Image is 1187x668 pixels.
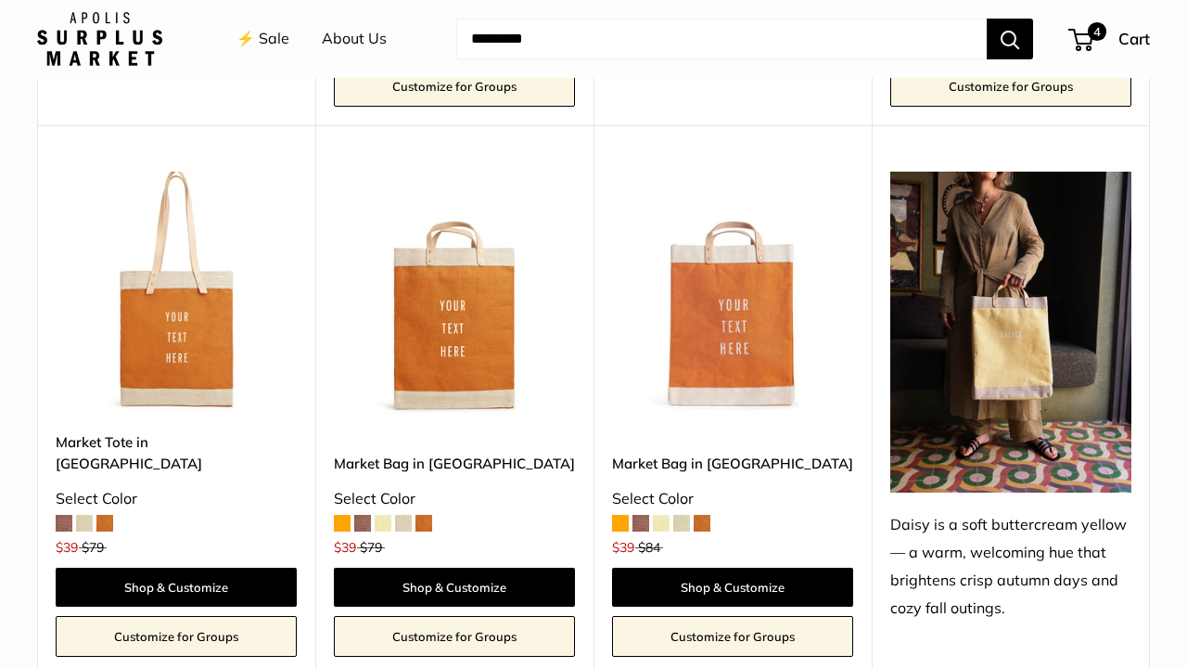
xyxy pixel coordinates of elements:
img: Market Tote in Cognac [56,172,297,413]
a: Customize for Groups [334,66,575,107]
span: $84 [638,539,660,556]
a: About Us [322,25,387,53]
a: Customize for Groups [56,616,297,657]
a: Shop & Customize [56,568,297,607]
span: 4 [1088,22,1106,41]
div: Daisy is a soft buttercream yellow — a warm, welcoming hue that brightens crisp autumn days and c... [890,511,1131,623]
a: Shop & Customize [612,568,853,607]
input: Search... [456,19,987,59]
a: description_Make it yours with custom, printed text.Market Bag in Citrus [612,172,853,413]
span: $79 [82,539,104,556]
a: 4 Cart [1070,24,1150,54]
span: Cart [1118,29,1150,48]
a: Customize for Groups [334,616,575,657]
a: Market Bag in [GEOGRAPHIC_DATA] [334,453,575,474]
a: Market Bag in [GEOGRAPHIC_DATA] [612,453,853,474]
img: Apolis: Surplus Market [37,12,162,66]
span: $39 [612,539,634,556]
a: Market Bag in CognacMarket Bag in Cognac [334,172,575,413]
a: Market Tote in [GEOGRAPHIC_DATA] [56,431,297,475]
a: Customize for Groups [612,616,853,657]
div: Select Color [612,485,853,513]
img: Market Bag in Cognac [334,172,575,413]
span: $39 [56,539,78,556]
a: Shop & Customize [334,568,575,607]
a: ⚡️ Sale [236,25,289,53]
div: Select Color [334,485,575,513]
div: Select Color [56,485,297,513]
a: Customize for Groups [890,66,1131,107]
img: Daisy is a soft buttercream yellow — a warm, welcoming hue that brightens crisp autumn days and c... [890,172,1131,494]
span: $39 [334,539,356,556]
a: Market Tote in CognacMarket Tote in Cognac [56,172,297,413]
span: $79 [360,539,382,556]
button: Search [987,19,1033,59]
img: description_Make it yours with custom, printed text. [612,172,853,413]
